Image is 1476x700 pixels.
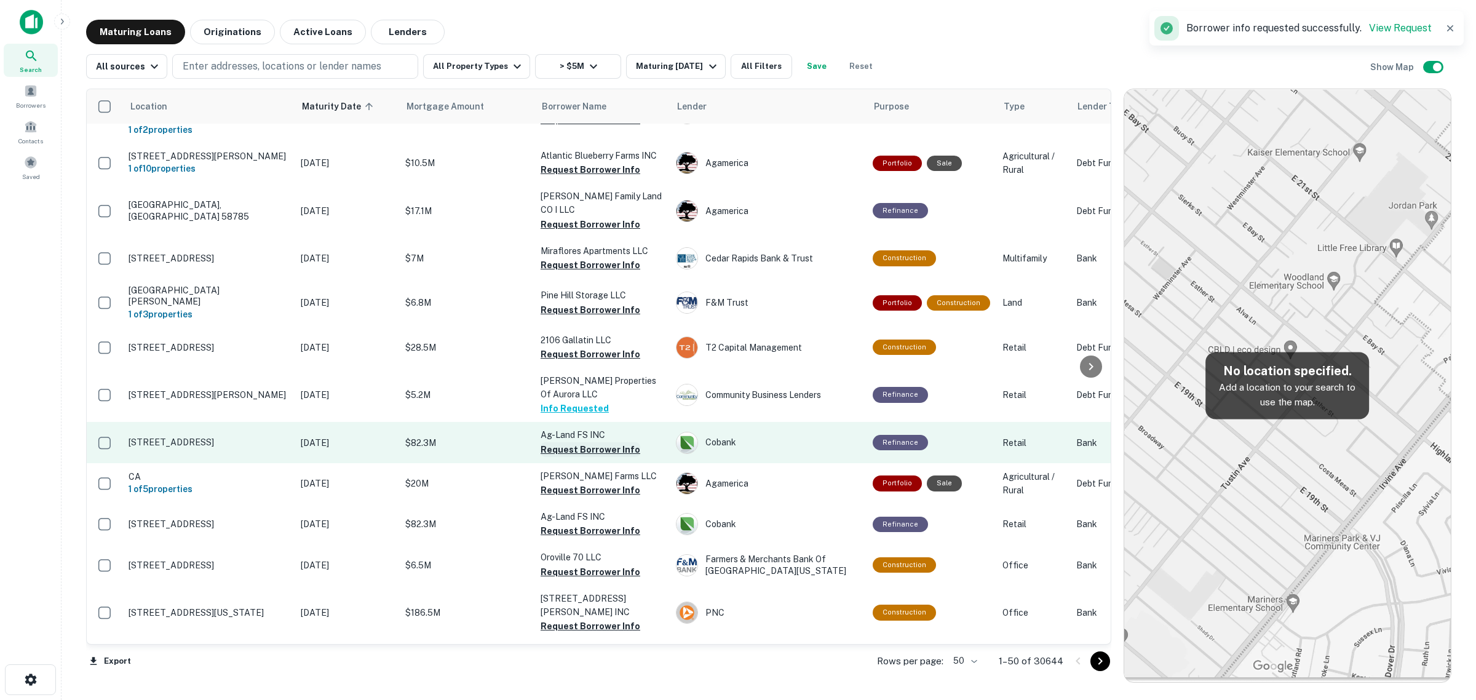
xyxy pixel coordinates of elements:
span: Maturity Date [302,99,377,114]
p: Borrower info requested successfully. [1186,21,1432,36]
p: $28.5M [405,341,528,354]
p: Oroville 70 LLC [541,551,664,564]
a: Borrowers [4,79,58,113]
button: Request Borrower Info [541,442,640,457]
div: This loan purpose was for refinancing [873,435,928,450]
h6: 1 of 3 properties [129,308,288,321]
div: Cobank [676,432,860,454]
h6: 1 of 2 properties [129,123,288,137]
p: Debt Fund [1076,156,1175,170]
button: Lenders [371,20,445,44]
div: T2 Capital Management [676,336,860,359]
span: Type [1004,99,1025,114]
div: Agamerica [676,472,860,495]
th: Borrower Name [534,89,670,124]
img: picture [676,384,697,405]
button: Export [86,652,134,670]
img: map-placeholder.webp [1124,89,1451,682]
button: Request Borrower Info [541,162,640,177]
p: Ag-land FS INC [541,428,664,442]
h6: 1 of 5 properties [129,482,288,496]
th: Type [996,89,1070,124]
p: [PERSON_NAME] Properties Of Aurora LLC [541,374,664,401]
span: Purpose [874,99,909,114]
p: [STREET_ADDRESS] [129,519,288,530]
p: [DATE] [301,606,393,619]
p: 1–50 of 30644 [999,654,1063,669]
iframe: Chat Widget [1414,602,1476,661]
p: [STREET_ADDRESS] [129,560,288,571]
div: This loan purpose was for refinancing [873,203,928,218]
p: Pine Hill Storage LLC [541,288,664,302]
span: Location [130,99,167,114]
span: Borrowers [16,100,46,110]
img: picture [676,337,697,358]
button: Request Borrower Info [541,483,640,498]
div: This loan purpose was for construction [873,250,936,266]
p: [DATE] [301,252,393,265]
img: picture [676,602,697,623]
div: All sources [96,59,162,74]
p: $6.8M [405,296,528,309]
button: Active Loans [280,20,366,44]
div: Cobank [676,513,860,535]
p: [GEOGRAPHIC_DATA], [GEOGRAPHIC_DATA] 58785 [129,199,288,221]
div: This is a portfolio loan with 5 properties [873,475,922,491]
button: Request Borrower Info [541,258,640,272]
div: Agamerica [676,200,860,222]
p: Atlantic Blueberry Farms INC [541,149,664,162]
h5: No location specified. [1215,362,1359,380]
a: Search [4,44,58,77]
p: Retail [1002,388,1064,402]
button: Go to next page [1090,651,1110,671]
h6: Show Map [1370,60,1416,74]
a: View Request [1369,22,1432,34]
p: Bank [1076,436,1175,450]
img: picture [676,555,697,576]
div: This is a portfolio loan with 10 properties [873,156,922,171]
div: Sale [927,475,962,491]
span: Borrower Name [542,99,606,114]
p: [DATE] [301,388,393,402]
button: > $5M [535,54,621,79]
a: Contacts [4,115,58,148]
th: Lender [670,89,867,124]
div: This loan purpose was for refinancing [873,517,928,532]
button: All Property Types [423,54,530,79]
p: $82.3M [405,517,528,531]
h6: 1 of 10 properties [129,162,288,175]
div: PNC [676,602,860,624]
button: Reset [841,54,881,79]
p: [STREET_ADDRESS] [129,253,288,264]
p: [STREET_ADDRESS] [129,437,288,448]
p: [STREET_ADDRESS][US_STATE] [129,607,288,618]
p: Rows per page: [877,654,943,669]
p: [DATE] [301,436,393,450]
span: Saved [22,172,40,181]
p: [STREET_ADDRESS][PERSON_NAME] [129,151,288,162]
p: Multifamily [1002,252,1064,265]
img: picture [676,473,697,494]
p: $6.5M [405,559,528,572]
div: Sale [927,156,962,171]
p: Bank [1076,296,1175,309]
a: Saved [4,151,58,184]
div: 50 [948,652,979,670]
div: Cedar Rapids Bank & Trust [676,247,860,269]
button: Request Borrower Info [541,619,640,634]
p: Retail [1002,341,1064,354]
button: All sources [86,54,167,79]
p: Bank [1076,517,1175,531]
div: F&M Trust [676,292,860,314]
button: Request Borrower Info [541,565,640,579]
p: [DATE] [301,296,393,309]
th: Mortgage Amount [399,89,534,124]
p: Enter addresses, locations or lender names [183,59,381,74]
p: Retail [1002,436,1064,450]
p: 2106 Gallatin LLC [541,333,664,347]
p: [STREET_ADDRESS][PERSON_NAME] INC [541,592,664,619]
div: Community Business Lenders [676,384,860,406]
